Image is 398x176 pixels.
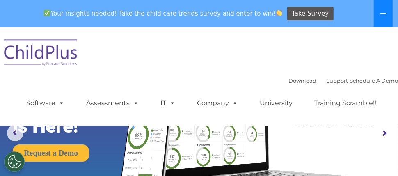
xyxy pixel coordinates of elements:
[350,77,398,84] a: Schedule A Demo
[326,77,348,84] a: Support
[18,95,73,111] a: Software
[152,95,183,111] a: IT
[288,77,398,84] font: |
[44,10,50,16] img: ✅
[78,95,147,111] a: Assessments
[189,95,246,111] a: Company
[13,144,89,162] a: Request a Demo
[4,151,25,172] button: Cookies Settings
[288,77,316,84] a: Download
[40,5,286,21] span: Your insights needed! Take the child care trends survey and enter to win!
[252,95,301,111] a: University
[287,7,334,21] a: Take Survey
[274,77,392,128] rs-layer: Boost your productivity and streamline your success in ChildPlus Online!
[292,7,329,21] span: Take Survey
[276,10,282,16] img: 👏
[306,95,384,111] a: Training Scramble!!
